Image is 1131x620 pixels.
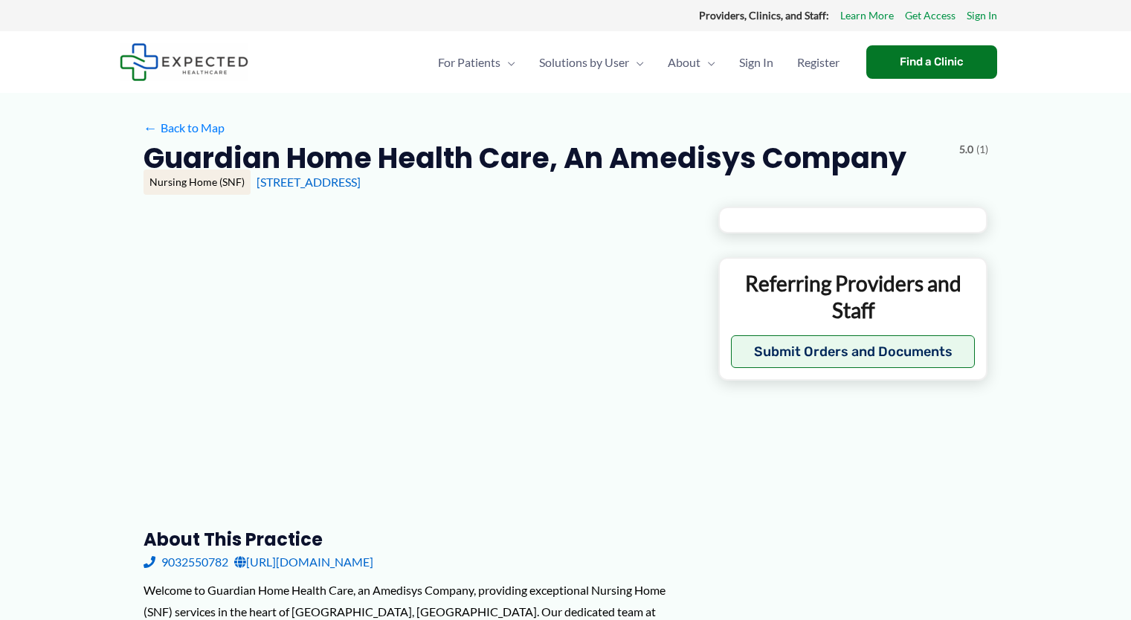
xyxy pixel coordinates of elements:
span: Sign In [739,36,773,88]
span: Menu Toggle [629,36,644,88]
h3: About this practice [144,528,695,551]
span: 5.0 [959,140,973,159]
span: Menu Toggle [700,36,715,88]
a: Learn More [840,6,894,25]
span: Register [797,36,840,88]
a: [URL][DOMAIN_NAME] [234,551,373,573]
span: ← [144,120,158,135]
nav: Primary Site Navigation [426,36,851,88]
a: Sign In [727,36,785,88]
img: Expected Healthcare Logo - side, dark font, small [120,43,248,81]
a: 9032550782 [144,551,228,573]
strong: Providers, Clinics, and Staff: [699,9,829,22]
span: For Patients [438,36,500,88]
button: Submit Orders and Documents [731,335,976,368]
a: Register [785,36,851,88]
span: Menu Toggle [500,36,515,88]
span: (1) [976,140,988,159]
h2: Guardian Home Health Care, an Amedisys Company [144,140,906,176]
a: Solutions by UserMenu Toggle [527,36,656,88]
a: ←Back to Map [144,117,225,139]
p: Referring Providers and Staff [731,270,976,324]
a: Sign In [967,6,997,25]
a: Find a Clinic [866,45,997,79]
a: [STREET_ADDRESS] [257,175,361,189]
span: Solutions by User [539,36,629,88]
a: AboutMenu Toggle [656,36,727,88]
a: For PatientsMenu Toggle [426,36,527,88]
a: Get Access [905,6,956,25]
div: Nursing Home (SNF) [144,169,251,195]
span: About [668,36,700,88]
